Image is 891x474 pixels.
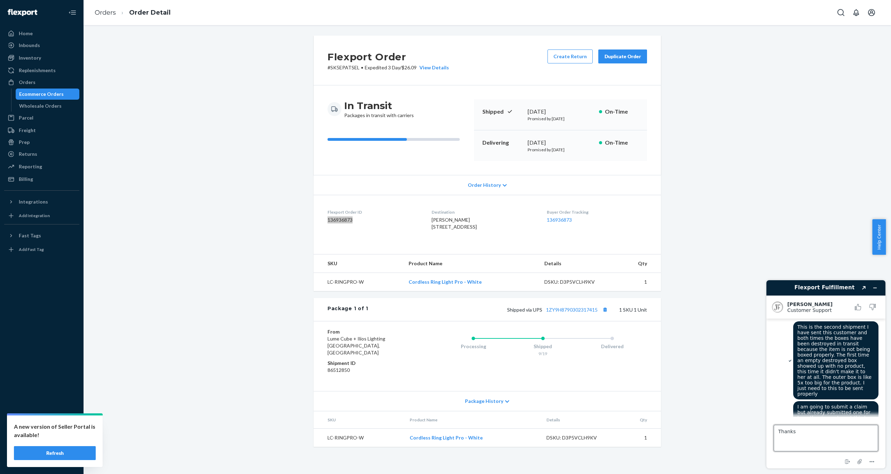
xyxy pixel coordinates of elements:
[547,217,572,223] a: 136936873
[4,454,79,466] button: Give Feedback
[547,209,647,215] dt: Buyer Order Tracking
[872,219,886,255] button: Help Center
[541,411,617,429] th: Details
[19,163,42,170] div: Reporting
[508,343,578,350] div: Shipped
[4,161,79,172] a: Reporting
[328,360,411,367] dt: Shipment ID
[4,443,79,454] a: Help Center
[546,307,598,313] a: 1ZY9H8790302317415
[577,343,647,350] div: Delivered
[4,137,79,148] a: Prep
[528,108,593,116] div: [DATE]
[328,328,411,335] dt: From
[328,216,420,223] dd: 136936873
[344,99,414,119] div: Packages in transit with carriers
[605,139,639,147] p: On-Time
[4,431,79,442] button: Talk to Support
[4,174,79,185] a: Billing
[4,244,79,255] a: Add Fast Tag
[4,40,79,51] a: Inbounds
[129,9,171,16] a: Order Detail
[19,91,64,98] div: Ecommerce Orders
[16,100,80,112] a: Wholesale Orders
[617,429,661,447] td: 1
[361,64,363,70] span: •
[344,99,414,112] h3: In Transit
[328,64,449,71] p: # SK5EPATSEL / $26.09
[417,64,449,71] div: View Details
[865,6,878,20] button: Open account menu
[4,77,79,88] a: Orders
[19,79,36,86] div: Orders
[432,209,535,215] dt: Destination
[314,429,404,447] td: LC-RINGPRO-W
[19,232,41,239] div: Fast Tags
[365,64,400,70] span: Expedited 3 Day
[65,6,79,20] button: Close Navigation
[368,305,647,314] div: 1 SKU 1 Unit
[4,230,79,241] button: Fast Tags
[528,147,593,153] p: Promised by [DATE]
[539,254,615,273] th: Details
[314,411,404,429] th: SKU
[19,114,33,121] div: Parcel
[4,65,79,76] a: Replenishments
[547,49,593,63] button: Create Return
[19,30,33,37] div: Home
[19,151,37,158] div: Returns
[849,6,863,20] button: Open notifications
[615,273,661,291] td: 1
[600,305,609,314] button: Copy tracking number
[404,411,541,429] th: Product Name
[19,102,62,109] div: Wholesale Orders
[89,2,176,23] ol: breadcrumbs
[4,112,79,123] a: Parcel
[761,275,891,474] iframe: Find more information here
[834,6,848,20] button: Open Search Box
[615,254,661,273] th: Qty
[605,108,639,116] p: On-Time
[328,305,368,314] div: Package 1 of 1
[328,49,449,64] h2: Flexport Order
[432,217,477,230] span: [PERSON_NAME] [STREET_ADDRESS]
[14,446,96,460] button: Refresh
[507,307,609,313] span: Shipped via UPS
[19,198,48,205] div: Integrations
[546,434,612,441] div: DSKU: D3P5VCLH9KV
[439,343,508,350] div: Processing
[19,213,50,219] div: Add Integration
[4,28,79,39] a: Home
[4,419,79,430] a: Settings
[95,9,116,16] a: Orders
[604,53,641,60] div: Duplicate Order
[528,139,593,147] div: [DATE]
[19,246,44,252] div: Add Fast Tag
[4,125,79,136] a: Freight
[14,422,96,439] p: A new version of Seller Portal is available!
[328,367,411,374] dd: 86512850
[314,273,403,291] td: LC-RINGPRO-W
[19,67,56,74] div: Replenishments
[328,209,420,215] dt: Flexport Order ID
[4,148,79,160] a: Returns
[16,89,80,100] a: Ecommerce Orders
[403,254,538,273] th: Product Name
[4,52,79,63] a: Inventory
[409,279,482,285] a: Cordless Ring Light Pro - White
[4,196,79,207] button: Integrations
